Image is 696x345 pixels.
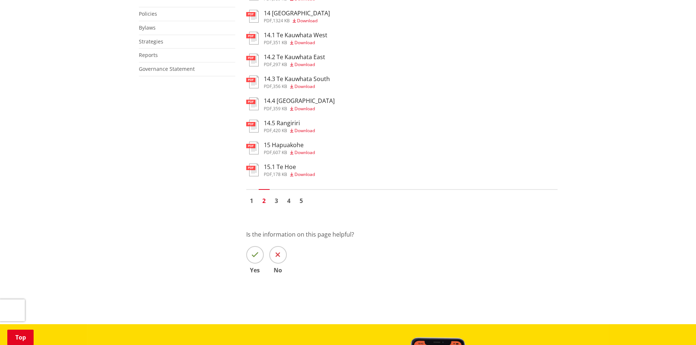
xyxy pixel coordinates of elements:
a: Top [7,330,34,345]
h3: 14.3 Te Kauwhata South [264,76,330,83]
span: 607 KB [273,149,287,156]
a: Bylaws [139,24,156,31]
a: Go to page 3 [271,195,282,206]
nav: Pagination [246,189,558,208]
a: 15.1 Te Hoe pdf,178 KB Download [246,164,315,177]
a: 14.1 Te Kauwhata West pdf,351 KB Download [246,32,327,45]
span: Download [294,127,315,134]
span: 420 KB [273,127,287,134]
h3: 15.1 Te Hoe [264,164,315,170]
div: , [264,150,315,155]
img: document-pdf.svg [246,76,259,88]
div: , [264,129,315,133]
img: document-pdf.svg [246,54,259,66]
span: Download [294,39,315,46]
a: Policies [139,10,157,17]
span: Download [294,106,315,112]
div: , [264,172,315,177]
h3: 14.2 Te Kauwhata East [264,54,325,61]
a: Reports [139,51,158,58]
img: document-pdf.svg [246,10,259,23]
a: Page 2 [259,195,270,206]
span: pdf [264,171,272,177]
span: Yes [246,267,264,273]
span: pdf [264,149,272,156]
span: 297 KB [273,61,287,68]
div: , [264,84,330,89]
span: No [269,267,287,273]
span: Download [294,149,315,156]
div: , [264,107,335,111]
h3: 14.5 Rangiriri [264,120,315,127]
a: 15 Hapuakohe pdf,607 KB Download [246,142,315,155]
h3: 14.1 Te Kauwhata West [264,32,327,39]
div: , [264,19,330,23]
a: Governance Statement [139,65,195,72]
a: Strategies [139,38,163,45]
img: document-pdf.svg [246,120,259,133]
iframe: Messenger Launcher [662,314,689,341]
img: document-pdf.svg [246,97,259,110]
span: 351 KB [273,39,287,46]
span: pdf [264,18,272,24]
span: pdf [264,106,272,112]
span: 356 KB [273,83,287,89]
div: , [264,41,327,45]
span: 178 KB [273,171,287,177]
a: 14.5 Rangiriri pdf,420 KB Download [246,120,315,133]
span: Download [294,61,315,68]
span: pdf [264,39,272,46]
span: pdf [264,61,272,68]
h3: 14 [GEOGRAPHIC_DATA] [264,10,330,17]
a: 14.3 Te Kauwhata South pdf,356 KB Download [246,76,330,89]
span: 1324 KB [273,18,290,24]
a: Go to page 4 [284,195,294,206]
span: pdf [264,127,272,134]
a: 14 [GEOGRAPHIC_DATA] pdf,1324 KB Download [246,10,330,23]
h3: 15 Hapuakohe [264,142,315,149]
span: Download [297,18,317,24]
span: pdf [264,83,272,89]
span: 359 KB [273,106,287,112]
span: Download [294,171,315,177]
a: Go to page 5 [296,195,307,206]
a: Go to page 1 [246,195,257,206]
p: Is the information on this page helpful? [246,230,558,239]
img: document-pdf.svg [246,164,259,176]
span: Download [294,83,315,89]
a: 14.2 Te Kauwhata East pdf,297 KB Download [246,54,325,67]
h3: 14.4 [GEOGRAPHIC_DATA] [264,97,335,104]
img: document-pdf.svg [246,32,259,45]
img: document-pdf.svg [246,142,259,154]
div: , [264,62,325,67]
a: 14.4 [GEOGRAPHIC_DATA] pdf,359 KB Download [246,97,335,111]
